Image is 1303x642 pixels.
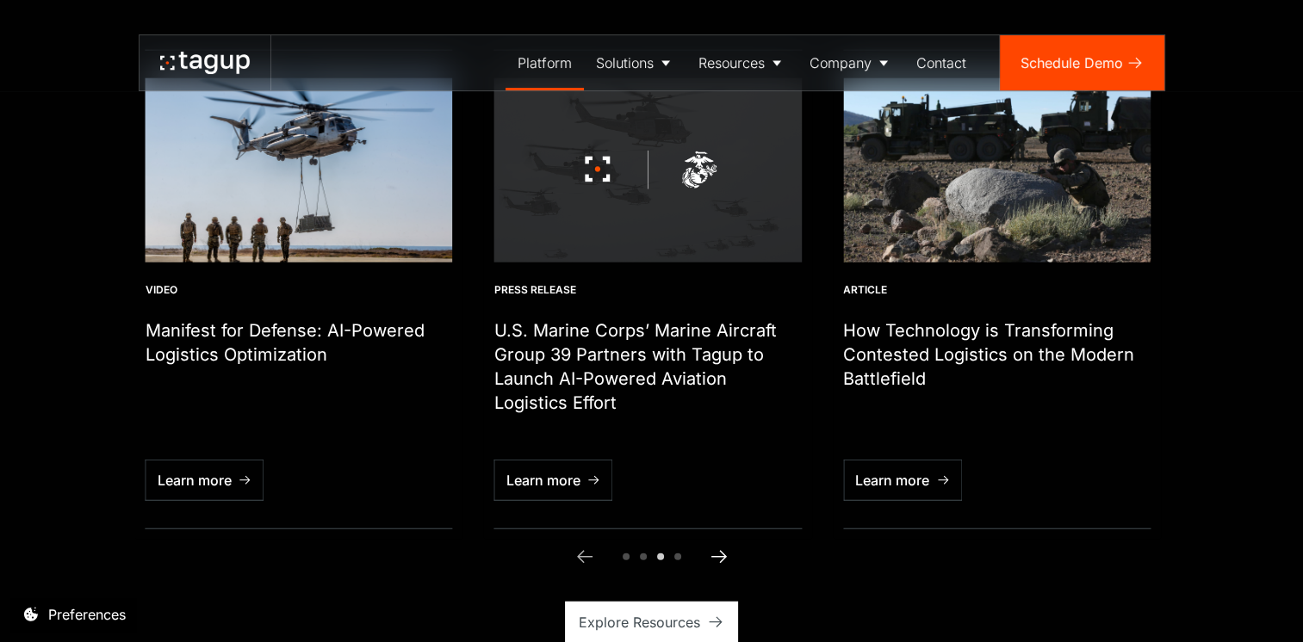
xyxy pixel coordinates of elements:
[810,52,872,73] div: Company
[518,52,572,73] div: Platform
[843,283,1151,298] div: Article
[506,470,580,491] div: Learn more
[506,35,584,90] a: Platform
[494,318,802,415] h1: U.S. Marine Corps’ Marine Aircraft Group 39 Partners with Tagup to Launch AI-Powered Aviation Log...
[145,460,264,501] a: Learn more
[833,40,1161,540] div: 5 / 6
[584,35,686,90] a: Solutions
[48,604,126,625] div: Preferences
[568,540,602,574] a: Previous slide
[145,318,452,367] h1: Manifest for Defense: AI-Powered Logistics Optimization
[718,556,719,557] div: Next Slide
[657,553,664,560] span: Go to slide 3
[855,470,929,491] div: Learn more
[916,52,966,73] div: Contact
[596,52,654,73] div: Solutions
[1000,35,1164,90] a: Schedule Demo
[623,553,630,560] span: Go to slide 1
[494,283,802,298] div: Press Release
[145,283,452,298] div: Video
[584,556,585,557] div: Previous Slide
[494,460,613,501] a: Learn more
[904,35,978,90] a: Contact
[134,40,462,540] div: 3 / 6
[843,78,1151,262] img: U.S. Marine Corps photo by Sgt. Maximiliano Rosas_190728-M-FB282-1040
[843,460,962,501] a: Learn more
[702,540,736,574] a: Next slide
[579,612,700,633] div: Explore Resources
[1021,52,1123,73] div: Schedule Demo
[157,470,231,491] div: Learn more
[484,40,812,540] div: 4 / 6
[797,35,904,90] a: Company
[686,35,797,90] a: Resources
[843,318,1151,391] h1: How Technology is Transforming Contested Logistics on the Modern Battlefield
[494,78,802,262] img: U.S. Marine Corps’ Marine Aircraft Group 39 Partners with Tagup to Launch AI-Powered Aviation Log...
[674,553,681,560] span: Go to slide 4
[640,553,647,560] span: Go to slide 2
[698,52,765,73] div: Resources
